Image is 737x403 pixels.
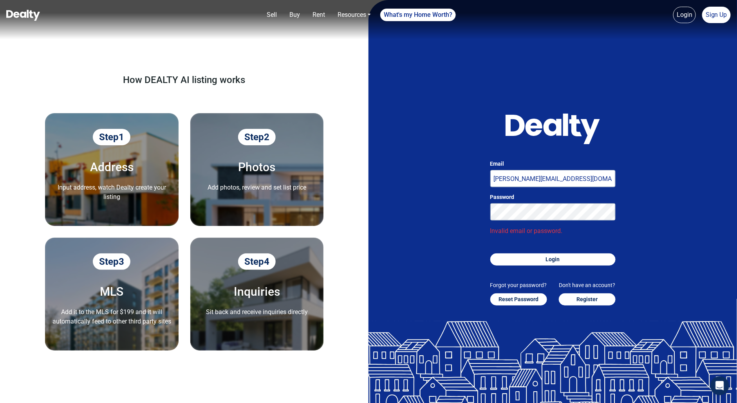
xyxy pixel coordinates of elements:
button: Reset Password [490,293,547,305]
p: Forgot your password? [490,281,547,289]
span: Step 4 [238,253,276,270]
label: Password [490,193,616,201]
div: Invalid email or password. [490,226,616,236]
h5: MLS [51,286,172,298]
p: Add photos, review and set list price [197,183,318,192]
button: Login [490,253,616,266]
span: Step 3 [93,253,130,270]
h1: How DEALTY AI listing works [20,74,349,86]
p: Input address, watch Dealty create your listing [51,183,172,202]
h5: Photos [197,161,318,173]
a: What's my Home Worth? [380,9,456,21]
span: Step 2 [238,129,276,145]
div: Open Intercom Messenger [710,376,729,395]
a: Buy [286,7,303,23]
span: Step 1 [93,129,130,145]
p: Sit back and receive inquiries directly [197,307,318,317]
button: Register [559,293,616,305]
a: Rent [309,7,328,23]
a: Login [673,7,696,23]
a: Sign Up [702,7,731,23]
h5: Inquiries [197,286,318,298]
p: Don't have an account? [559,281,616,289]
p: Add it to the MLS for $199 and it will automatically feed to other third party sites [51,307,172,326]
a: Resources [334,7,374,23]
a: Sell [264,7,280,23]
label: Email [490,160,616,168]
iframe: BigID CMP Widget [4,380,27,403]
h5: Address [51,161,172,173]
img: Dealty - Buy, Sell & Rent Homes [6,10,40,21]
